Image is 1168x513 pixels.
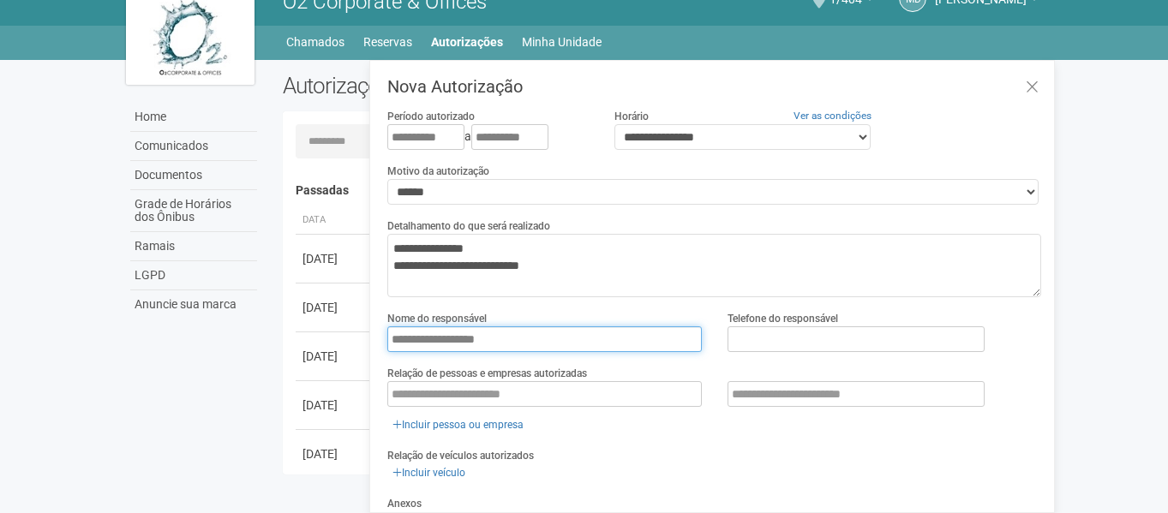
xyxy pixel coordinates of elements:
[130,261,257,290] a: LGPD
[614,109,649,124] label: Horário
[296,184,1030,197] h4: Passadas
[387,109,475,124] label: Período autorizado
[522,30,602,54] a: Minha Unidade
[387,496,422,511] label: Anexos
[387,311,487,326] label: Nome do responsável
[130,103,257,132] a: Home
[130,132,257,161] a: Comunicados
[302,250,366,267] div: [DATE]
[286,30,344,54] a: Chamados
[302,445,366,462] div: [DATE]
[387,448,534,463] label: Relação de veículos autorizados
[387,366,587,381] label: Relação de pessoas e empresas autorizadas
[387,164,489,179] label: Motivo da autorização
[387,78,1041,95] h3: Nova Autorização
[728,311,838,326] label: Telefone do responsável
[130,232,257,261] a: Ramais
[130,290,257,319] a: Anuncie sua marca
[794,110,872,122] a: Ver as condições
[302,348,366,365] div: [DATE]
[296,206,373,235] th: Data
[387,218,550,234] label: Detalhamento do que será realizado
[387,463,470,482] a: Incluir veículo
[302,299,366,316] div: [DATE]
[363,30,412,54] a: Reservas
[387,415,529,434] a: Incluir pessoa ou empresa
[283,73,650,98] h2: Autorizações
[431,30,503,54] a: Autorizações
[387,124,588,150] div: a
[302,397,366,414] div: [DATE]
[130,190,257,232] a: Grade de Horários dos Ônibus
[130,161,257,190] a: Documentos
